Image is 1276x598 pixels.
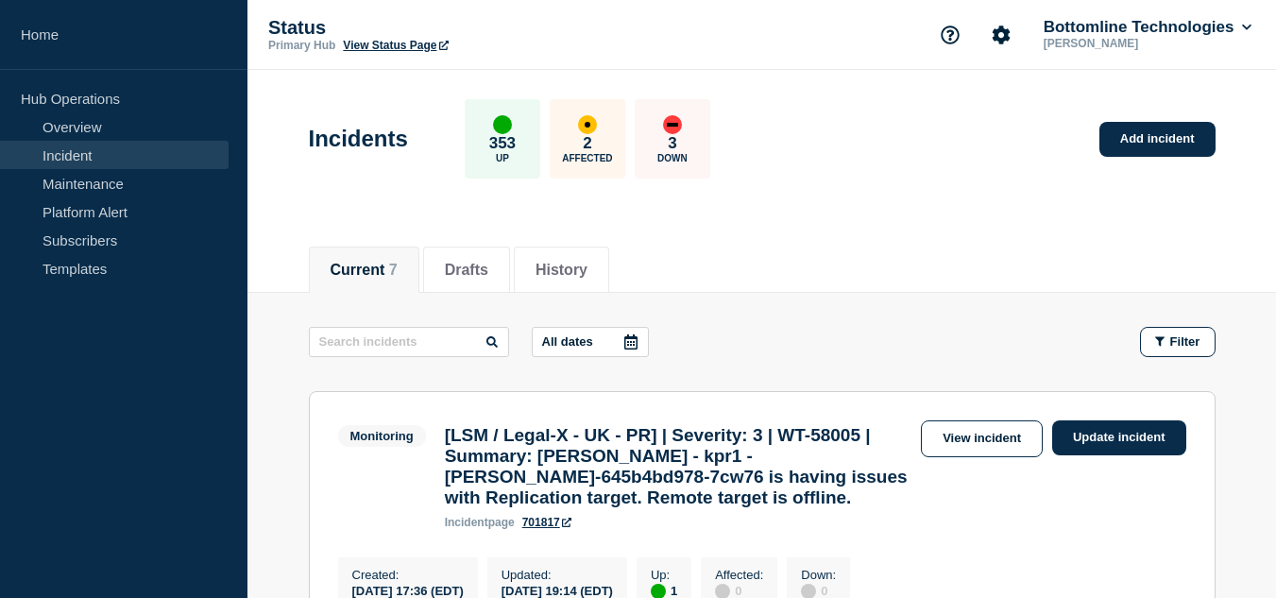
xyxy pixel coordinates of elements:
[352,568,464,582] p: Created :
[930,15,970,55] button: Support
[651,568,677,582] p: Up :
[502,568,613,582] p: Updated :
[562,153,612,163] p: Affected
[1140,327,1216,357] button: Filter
[1052,420,1186,455] a: Update incident
[493,115,512,134] div: up
[445,516,488,529] span: incident
[522,516,571,529] a: 701817
[657,153,688,163] p: Down
[1170,334,1200,349] span: Filter
[502,582,613,598] div: [DATE] 19:14 (EDT)
[445,516,515,529] p: page
[583,134,591,153] p: 2
[268,39,335,52] p: Primary Hub
[331,262,398,279] button: Current 7
[496,153,509,163] p: Up
[268,17,646,39] p: Status
[343,39,448,52] a: View Status Page
[801,568,836,582] p: Down :
[532,327,649,357] button: All dates
[1040,37,1236,50] p: [PERSON_NAME]
[1099,122,1216,157] a: Add incident
[352,582,464,598] div: [DATE] 17:36 (EDT)
[489,134,516,153] p: 353
[663,115,682,134] div: down
[578,115,597,134] div: affected
[668,134,676,153] p: 3
[309,327,509,357] input: Search incidents
[536,262,587,279] button: History
[389,262,398,278] span: 7
[445,262,488,279] button: Drafts
[338,425,426,447] span: Monitoring
[981,15,1021,55] button: Account settings
[309,126,408,152] h1: Incidents
[445,425,911,508] h3: [LSM / Legal-X - UK - PR] | Severity: 3 | WT-58005 | Summary: [PERSON_NAME] - kpr1 - [PERSON_NAME...
[1040,18,1255,37] button: Bottomline Technologies
[542,334,593,349] p: All dates
[715,568,763,582] p: Affected :
[921,420,1043,457] a: View incident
